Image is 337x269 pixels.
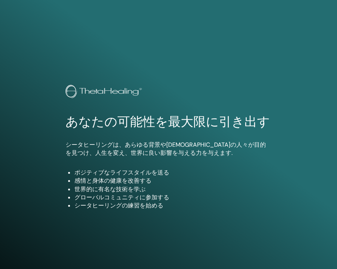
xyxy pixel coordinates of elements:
li: ポジティブなライフスタイルを送る [74,169,272,177]
h1: あなたの可能性を最大限に引き出す [66,114,272,130]
p: シータヒーリングは、あらゆる背景や[DEMOGRAPHIC_DATA]の人々が目的を見つけ、人生を変え、世界に良い影響を与える力を与えます. [66,141,272,157]
li: シータヒーリングの練習を始める [74,202,272,210]
li: 世界的に有名な技術を学ぶ [74,185,272,193]
li: グローバルコミュニティに参加する [74,193,272,202]
li: 感情と身体の健康を改善する [74,177,272,185]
